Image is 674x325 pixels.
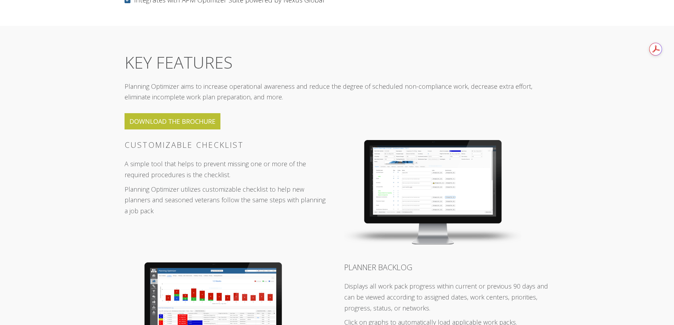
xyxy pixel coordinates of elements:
h3: PLANNER BACKLOG [344,262,550,272]
h2: KEY FEATURES [125,54,550,70]
h3: CUSTOMIZABLE CHECKLIST [125,140,330,150]
p: Displays all work pack progress within current or previous 90 days and can be viewed according to... [344,281,550,313]
a: DOWNLOAD THE BROCHURE [125,113,220,129]
p: A simple tool that helps to prevent missing one or more of the required procedures is the checklist. [125,158,330,180]
p: Planning Optimizer aims to increase operational awareness and reduce the degree of scheduled non-... [125,81,550,103]
img: po-checklist-mon [344,140,521,245]
p: Planning Optimizer utilizes customizable checklist to help new planners and seasoned veterans fol... [125,184,330,216]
